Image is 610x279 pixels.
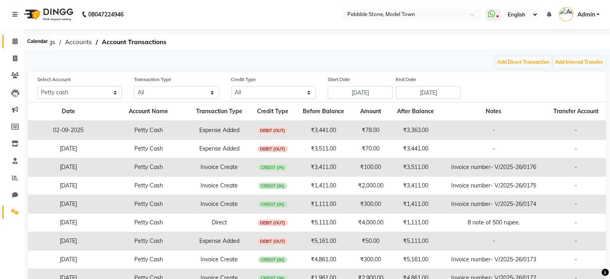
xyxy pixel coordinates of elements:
[546,214,606,232] td: -
[351,250,390,269] td: ₹300.00
[257,238,288,244] span: DEBIT (OUT)
[577,10,595,19] span: Admin
[108,158,188,177] td: Petty Cash
[28,158,108,177] td: [DATE]
[108,121,188,140] td: Petty Cash
[396,86,461,99] input: End Date
[295,195,351,214] td: ₹1,111.00
[295,121,351,140] td: ₹3,441.00
[258,257,287,263] span: CREDIT (IN)
[441,214,546,232] td: 8 note of 500 rupee.
[28,102,108,121] th: Date
[108,214,188,232] td: Petty Cash
[390,102,441,121] th: After Balance
[441,102,546,121] th: Notes
[28,232,108,250] td: [DATE]
[108,195,188,214] td: Petty Cash
[546,158,606,177] td: -
[351,121,390,140] td: ₹78.00
[28,177,108,195] td: [DATE]
[351,177,390,195] td: ₹2,000.00
[396,76,416,83] label: End Date
[108,177,188,195] td: Petty Cash
[28,140,108,158] td: [DATE]
[188,121,250,140] td: Expense Added
[28,121,108,140] td: 02-09-2025
[351,232,390,250] td: ₹50.00
[351,102,390,121] th: Amount
[188,177,250,195] td: Invoice Create
[250,102,295,121] th: Credit Type
[328,86,393,99] input: Start Date
[295,232,351,250] td: ₹5,161.00
[188,102,250,121] th: Transaction Type
[258,164,287,171] span: CREDIT (IN)
[441,177,546,195] td: Invoice number- V/2025-26/0175
[351,195,390,214] td: ₹300.00
[295,250,351,269] td: ₹4,861.00
[258,183,287,189] span: CREDIT (IN)
[546,232,606,250] td: -
[188,195,250,214] td: Invoice Create
[390,177,441,195] td: ₹3,411.00
[188,140,250,158] td: Expense Added
[390,214,441,232] td: ₹1,111.00
[546,195,606,214] td: -
[188,232,250,250] td: Expense Added
[295,102,351,121] th: Before Balance
[390,195,441,214] td: ₹1,411.00
[546,140,606,158] td: -
[390,250,441,269] td: ₹5,161.00
[441,140,546,158] td: -
[351,158,390,177] td: ₹100.00
[295,158,351,177] td: ₹3,411.00
[351,140,390,158] td: ₹70.00
[28,195,108,214] td: [DATE]
[390,140,441,158] td: ₹3,441.00
[390,232,441,250] td: ₹5,111.00
[546,250,606,269] td: -
[98,35,170,49] span: Account Transactions
[351,214,390,232] td: ₹4,000.00
[495,57,551,68] button: Add Direct Transaction
[441,158,546,177] td: Invoice number- V/2025-26/0176
[546,121,606,140] td: -
[61,35,96,49] span: Accounts
[20,3,75,26] img: logo
[295,140,351,158] td: ₹3,511.00
[134,76,171,83] label: Transaction Type
[108,140,188,158] td: Petty Cash
[390,121,441,140] td: ₹3,363.00
[441,195,546,214] td: Invoice number- V/2025-26/0174
[257,127,288,134] span: DEBIT (OUT)
[257,146,288,152] span: DEBIT (OUT)
[441,232,546,250] td: -
[37,76,71,83] label: Select Account
[295,214,351,232] td: ₹5,111.00
[188,214,250,232] td: Direct
[546,102,606,121] th: Transfer Account
[28,214,108,232] td: [DATE]
[559,7,573,21] img: Admin
[328,76,350,83] label: Start Date
[231,76,256,83] label: Credit Type
[188,158,250,177] td: Invoice Create
[441,121,546,140] td: -
[108,102,188,121] th: Account Name
[390,158,441,177] td: ₹3,511.00
[28,250,108,269] td: [DATE]
[25,37,50,47] div: Calendar
[257,220,288,226] span: DEBIT (OUT)
[295,177,351,195] td: ₹1,411.00
[441,250,546,269] td: Invoice number- V/2025-26/0173
[108,250,188,269] td: Petty Cash
[88,3,124,26] b: 08047224946
[553,57,605,68] button: Add Internal Transfer
[108,232,188,250] td: Petty Cash
[546,177,606,195] td: -
[258,201,287,208] span: CREDIT (IN)
[188,250,250,269] td: Invoice Create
